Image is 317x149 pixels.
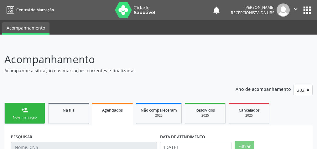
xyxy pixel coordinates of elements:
span: Agendados [102,108,123,113]
div: 2025 [233,113,265,118]
div: 2025 [190,113,221,118]
span: Cancelados [239,108,260,113]
a: Acompanhamento [2,22,49,35]
button: apps [302,5,313,16]
button:  [290,3,302,17]
a: Central de Marcação [4,5,54,15]
p: Acompanhamento [4,52,220,67]
span: Central de Marcação [16,7,54,13]
button: notifications [212,6,221,14]
p: Acompanhe a situação das marcações correntes e finalizadas [4,67,220,74]
div: Nova marcação [9,115,40,120]
span: Não compareceram [141,108,177,113]
i:  [292,6,299,13]
span: Recepcionista da UBS [231,10,274,15]
span: Resolvidos [195,108,215,113]
div: person_add [21,107,28,113]
label: DATA DE ATENDIMENTO [160,132,205,142]
div: [PERSON_NAME] [231,5,274,10]
div: 2025 [141,113,177,118]
p: Ano de acompanhamento [236,85,291,93]
span: Na fila [63,108,75,113]
img: img [277,3,290,17]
